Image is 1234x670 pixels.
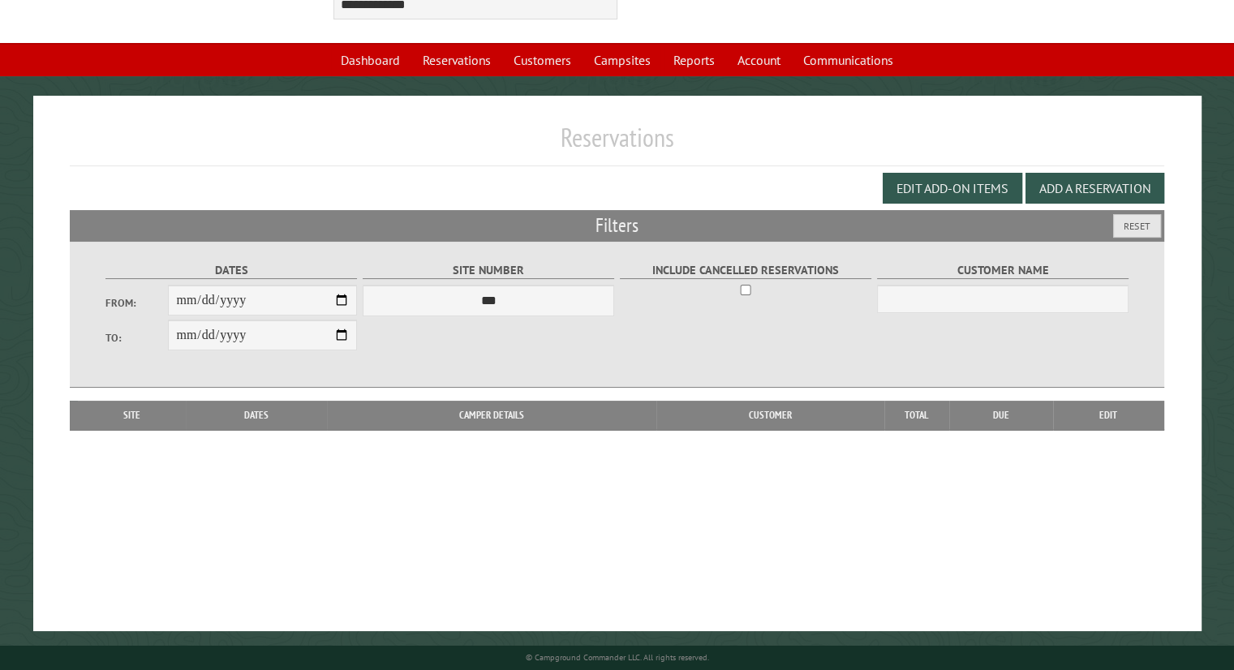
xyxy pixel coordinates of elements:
h1: Reservations [70,122,1164,166]
label: From: [105,295,169,311]
th: Site [78,401,186,430]
label: Customer Name [877,261,1129,280]
a: Dashboard [331,45,410,75]
th: Camper Details [327,401,656,430]
label: Site Number [363,261,615,280]
a: Communications [793,45,903,75]
th: Customer [656,401,884,430]
button: Reset [1113,214,1161,238]
label: Include Cancelled Reservations [620,261,872,280]
label: To: [105,330,169,346]
a: Reservations [413,45,501,75]
a: Campsites [584,45,660,75]
button: Add a Reservation [1025,173,1164,204]
th: Edit [1053,401,1164,430]
small: © Campground Commander LLC. All rights reserved. [526,652,709,663]
button: Edit Add-on Items [883,173,1022,204]
a: Reports [664,45,724,75]
th: Due [949,401,1053,430]
label: Dates [105,261,358,280]
a: Customers [504,45,581,75]
th: Dates [186,401,327,430]
a: Account [728,45,790,75]
th: Total [884,401,949,430]
h2: Filters [70,210,1164,241]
